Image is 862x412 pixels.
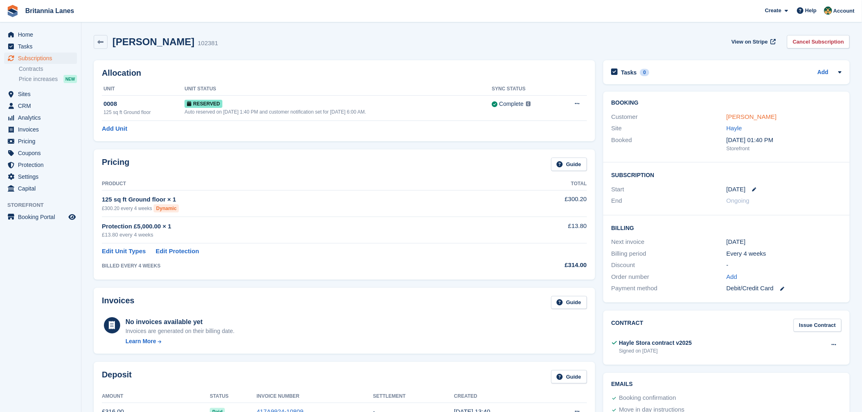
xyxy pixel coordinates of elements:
a: Edit Unit Types [102,247,146,256]
span: Help [805,7,817,15]
a: Add [726,272,737,282]
a: menu [4,112,77,123]
th: Created [454,390,544,403]
h2: Subscription [611,171,842,179]
div: Booked [611,136,727,153]
a: View on Stripe [728,35,778,48]
div: Protection £5,000.00 × 1 [102,222,497,231]
a: menu [4,159,77,171]
span: Capital [18,183,67,194]
div: Complete [499,100,523,108]
div: NEW [64,75,77,83]
a: Hayle [726,125,742,131]
div: [DATE] [726,237,842,247]
div: Signed on [DATE] [619,347,692,355]
a: menu [4,29,77,40]
div: £314.00 [497,261,587,270]
div: Invoices are generated on their billing date. [125,327,235,335]
div: Payment method [611,284,727,293]
div: 125 sq ft Ground floor × 1 [102,195,497,204]
h2: Emails [611,381,842,388]
span: Sites [18,88,67,100]
img: Nathan Kellow [824,7,832,15]
a: [PERSON_NAME] [726,113,776,120]
div: No invoices available yet [125,317,235,327]
span: Booking Portal [18,211,67,223]
h2: Allocation [102,68,587,78]
a: Add Unit [102,124,127,134]
th: Sync Status [492,83,558,96]
th: Product [102,178,497,191]
div: Learn More [125,337,156,346]
span: Account [833,7,855,15]
div: End [611,196,727,206]
a: Guide [551,296,587,309]
th: Unit Status [185,83,492,96]
div: Next invoice [611,237,727,247]
div: £300.20 every 4 weeks [102,204,497,213]
div: 0008 [103,99,185,109]
th: Settlement [373,390,454,403]
h2: Booking [611,100,842,106]
div: Start [611,185,727,194]
div: Order number [611,272,727,282]
a: menu [4,183,77,194]
a: Britannia Lanes [22,4,77,18]
h2: Invoices [102,296,134,309]
a: menu [4,211,77,223]
span: Subscriptions [18,53,67,64]
th: Total [497,178,587,191]
a: Add [818,68,829,77]
div: Dynamic [154,204,179,213]
img: stora-icon-8386f47178a22dfd0bd8f6a31ec36ba5ce8667c1dd55bd0f319d3a0aa187defe.svg [7,5,19,17]
td: £300.20 [497,190,587,217]
a: menu [4,171,77,182]
a: Learn More [125,337,235,346]
a: Cancel Subscription [787,35,850,48]
a: menu [4,136,77,147]
div: Every 4 weeks [726,249,842,259]
div: BILLED EVERY 4 WEEKS [102,262,497,270]
span: Coupons [18,147,67,159]
a: Price increases NEW [19,75,77,83]
div: Billing period [611,249,727,259]
a: Preview store [67,212,77,222]
th: Invoice Number [257,390,373,403]
span: Pricing [18,136,67,147]
a: Contracts [19,65,77,73]
span: Storefront [7,201,81,209]
a: Issue Contract [794,319,842,332]
div: Storefront [726,145,842,153]
span: Settings [18,171,67,182]
div: Site [611,124,727,133]
div: 102381 [198,39,218,48]
span: Protection [18,159,67,171]
span: Create [765,7,781,15]
a: menu [4,88,77,100]
h2: Tasks [621,69,637,76]
div: 125 sq ft Ground floor [103,109,185,116]
th: Status [210,390,257,403]
div: £13.80 every 4 weeks [102,231,497,239]
img: icon-info-grey-7440780725fd019a000dd9b08b2336e03edf1995a4989e88bcd33f0948082b44.svg [526,101,531,106]
td: £13.80 [497,217,587,243]
div: Booking confirmation [619,393,676,403]
div: [DATE] 01:40 PM [726,136,842,145]
span: Reserved [185,100,222,108]
th: Amount [102,390,210,403]
h2: Deposit [102,370,132,384]
th: Unit [102,83,185,96]
h2: Pricing [102,158,130,171]
span: Invoices [18,124,67,135]
h2: Contract [611,319,644,332]
div: Discount [611,261,727,270]
span: Analytics [18,112,67,123]
time: 2025-08-23 00:00:00 UTC [726,185,745,194]
a: Guide [551,370,587,384]
div: Auto reserved on [DATE] 1:40 PM and customer notification set for [DATE] 6:00 AM. [185,108,492,116]
span: Ongoing [726,197,750,204]
span: CRM [18,100,67,112]
a: menu [4,41,77,52]
div: - [726,261,842,270]
span: Home [18,29,67,40]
